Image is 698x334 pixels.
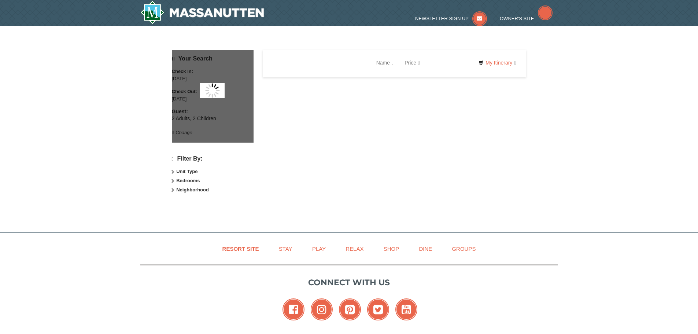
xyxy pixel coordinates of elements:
a: My Itinerary [474,57,521,68]
span: Newsletter Sign Up [415,16,469,21]
a: Massanutten Resort [140,1,264,24]
a: Name [371,55,399,70]
a: Relax [336,241,373,257]
h4: Filter By: [172,155,254,162]
a: Play [303,241,335,257]
strong: Bedrooms [176,178,200,183]
a: Stay [270,241,302,257]
a: Resort Site [213,241,268,257]
span: Owner's Site [500,16,534,21]
a: Owner's Site [500,16,553,21]
a: Price [399,55,425,70]
p: Connect with us [140,276,558,289]
a: Newsletter Sign Up [415,16,487,21]
strong: Unit Type [176,169,197,174]
a: Dine [410,241,441,257]
a: Shop [374,241,409,257]
strong: Neighborhood [176,187,209,192]
img: Massanutten Resort Logo [140,1,264,24]
a: Groups [443,241,485,257]
img: wait gif [205,83,220,98]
